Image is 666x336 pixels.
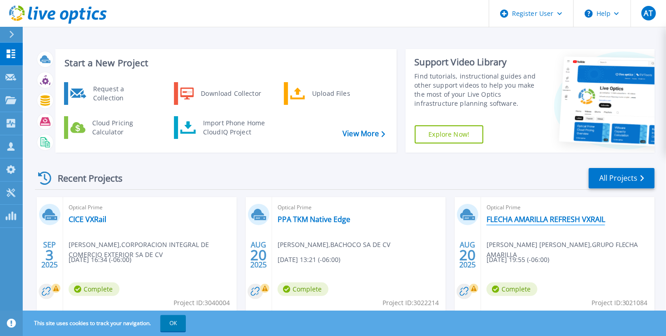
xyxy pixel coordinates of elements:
div: Cloud Pricing Calculator [88,119,155,137]
div: Support Video Library [415,56,539,68]
div: AUG 2025 [250,238,267,272]
span: [PERSON_NAME] , BACHOCO SA DE CV [278,240,390,250]
div: Import Phone Home CloudIQ Project [199,119,269,137]
div: Find tutorials, instructional guides and other support videos to help you make the most of your L... [415,72,539,108]
span: Complete [278,282,328,296]
span: 3 [45,251,54,259]
a: FLECHA AMARILLA REFRESH VXRAIL [487,215,605,224]
span: [PERSON_NAME] , CORPORACION INTEGRAL DE COMERCIO EXTERIOR SA DE CV [69,240,237,260]
div: SEP 2025 [41,238,58,272]
span: Optical Prime [278,203,440,212]
a: CICE VXRail [69,215,106,224]
span: AT [644,10,653,17]
a: Request a Collection [64,82,157,105]
span: [PERSON_NAME] [PERSON_NAME] , GRUPO FLECHA AMARILLA [487,240,655,260]
span: Complete [487,282,537,296]
a: Upload Files [284,82,377,105]
div: Upload Files [308,84,375,103]
span: [DATE] 16:34 (-06:00) [69,255,131,265]
a: PPA TKM Native Edge [278,215,350,224]
a: View More [343,129,385,138]
span: 20 [250,251,267,259]
a: Explore Now! [415,125,484,143]
div: Download Collector [196,84,265,103]
div: AUG 2025 [459,238,476,272]
span: Project ID: 3021084 [591,298,648,308]
a: All Projects [589,168,655,188]
span: Optical Prime [69,203,231,212]
span: Complete [69,282,119,296]
span: This site uses cookies to track your navigation. [25,315,186,331]
button: OK [160,315,186,331]
span: 20 [459,251,476,259]
a: Download Collector [174,82,267,105]
span: Optical Prime [487,203,649,212]
h3: Start a New Project [65,58,385,68]
div: Recent Projects [35,167,135,189]
span: Project ID: 3040004 [174,298,230,308]
a: Cloud Pricing Calculator [64,116,157,139]
span: [DATE] 13:21 (-06:00) [278,255,340,265]
span: Project ID: 3022214 [383,298,439,308]
div: Request a Collection [89,84,155,103]
span: [DATE] 19:55 (-06:00) [487,255,549,265]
